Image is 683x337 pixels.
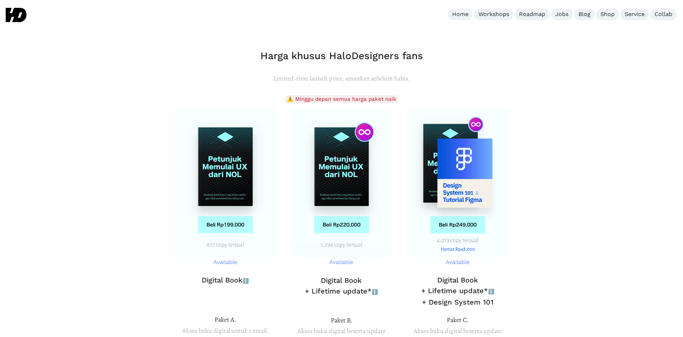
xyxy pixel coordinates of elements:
a: Available [174,109,276,268]
span: ⚠️ Minggu depan semua harga paket naik [285,95,398,103]
a: Collab [650,9,677,20]
p: Available [175,257,276,268]
a: Roadmap [515,9,550,20]
div: Roadmap [519,11,545,18]
span: Paket A. [215,315,236,324]
span: Paket C. [447,316,468,324]
span: Paket B. [331,316,352,325]
a: Home [448,9,473,20]
span: ℹ️ [372,289,378,295]
span: ℹ️ [243,278,249,284]
h2: Harga khusus HaloDesigners fans [174,50,509,62]
a: Available [407,109,509,268]
span: ℹ️ [488,289,494,294]
h3: Digital Book + Lifetime update* + Design System 101 [407,275,509,307]
a: Workshops [474,9,513,20]
div: Collab [655,11,672,18]
p: Available [407,257,508,268]
p: Limited-time launch price, amankan sebelum habis. [174,73,509,84]
h3: Digital Book + Lifetime update* [291,275,393,297]
div: Home [452,11,468,18]
div: Blog [578,11,591,18]
a: Available [291,109,393,268]
div: Jobs [555,11,568,18]
div: Service [625,11,645,18]
a: Shop [596,9,619,20]
div: Shop [600,11,615,18]
p: Available [291,257,392,268]
img: harga buku petunjuk memulai ux dari nol paket c [175,109,276,257]
h3: Digital Book [174,275,276,286]
img: harga buku petunjuk memulai ux dari nol paket b [291,109,392,257]
a: Service [620,9,649,20]
p: Akses buku digital untuk 1 email. [174,314,276,336]
div: Workshops [478,11,509,18]
a: Jobs [551,9,573,20]
a: Blog [574,9,595,20]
